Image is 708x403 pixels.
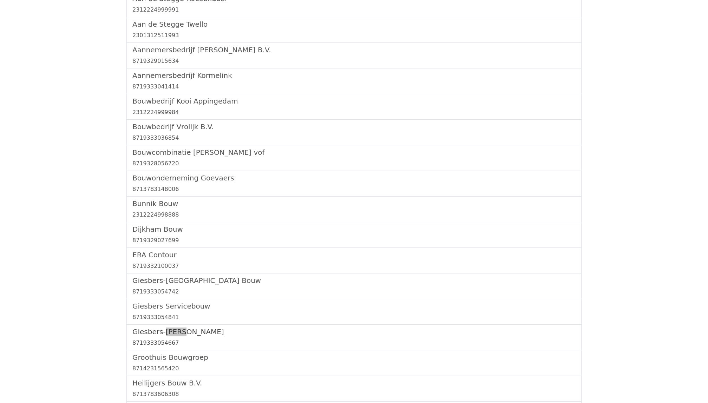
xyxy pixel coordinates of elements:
a: Dijkham Bouw8719329027699 [132,225,576,245]
div: 2312224999984 [132,108,576,117]
div: 2301312511993 [132,31,576,40]
div: 8719329027699 [132,236,576,245]
div: 8719333036854 [132,134,576,142]
a: Giesbers-[GEOGRAPHIC_DATA] Bouw8719333054742 [132,276,576,296]
h5: Giesbers Servicebouw [132,302,576,310]
a: Giesbers-[PERSON_NAME]8719333054667 [132,328,576,347]
div: 8719333054667 [132,339,576,347]
h5: Giesbers-[GEOGRAPHIC_DATA] Bouw [132,276,576,285]
h5: Groothuis Bouwgroep [132,353,576,362]
a: ERA Contour8719332100037 [132,251,576,270]
div: 8719332100037 [132,262,576,270]
h5: Giesbers-[PERSON_NAME] [132,328,576,336]
a: Groothuis Bouwgroep8714231565420 [132,353,576,373]
h5: Bouwbedrijf Vrolijk B.V. [132,123,576,131]
h5: Bouwbedrijf Kooi Appingedam [132,97,576,105]
a: Giesbers Servicebouw8719333054841 [132,302,576,322]
div: 8719333041414 [132,82,576,91]
div: 8719333054742 [132,288,576,296]
div: 8719328056720 [132,159,576,168]
div: 8713783148006 [132,185,576,193]
a: Heilijgers Bouw B.V.8713783606308 [132,379,576,398]
a: Aan de Stegge Twello2301312511993 [132,20,576,40]
h5: ERA Contour [132,251,576,259]
a: Bouwonderneming Goevaers8713783148006 [132,174,576,193]
a: Aannemersbedrijf [PERSON_NAME] B.V.8719329015634 [132,46,576,65]
h5: Bunnik Bouw [132,199,576,208]
h5: Aannemersbedrijf Kormelink [132,71,576,80]
h5: Heilijgers Bouw B.V. [132,379,576,387]
div: 2312224998888 [132,211,576,219]
a: Bouwcombinatie [PERSON_NAME] vof8719328056720 [132,148,576,168]
h5: Aan de Stegge Twello [132,20,576,28]
h5: Bouwonderneming Goevaers [132,174,576,182]
h5: Aannemersbedrijf [PERSON_NAME] B.V. [132,46,576,54]
a: Aannemersbedrijf Kormelink8719333041414 [132,71,576,91]
a: Bouwbedrijf Vrolijk B.V.8719333036854 [132,123,576,142]
a: Bouwbedrijf Kooi Appingedam2312224999984 [132,97,576,117]
h5: Bouwcombinatie [PERSON_NAME] vof [132,148,576,157]
div: 2312224999991 [132,6,576,14]
a: Bunnik Bouw2312224998888 [132,199,576,219]
div: 8719329015634 [132,57,576,65]
div: 8719333054841 [132,313,576,322]
div: 8713783606308 [132,390,576,398]
div: 8714231565420 [132,364,576,373]
h5: Dijkham Bouw [132,225,576,233]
